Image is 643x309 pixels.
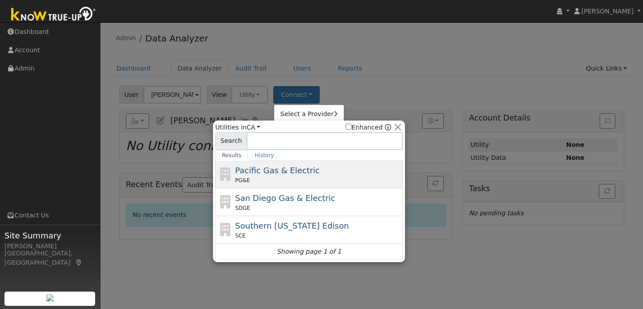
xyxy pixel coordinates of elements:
a: Select a Provider [274,108,344,121]
span: [PERSON_NAME] [581,8,634,15]
input: Enhanced [346,124,351,129]
a: Map [75,259,83,266]
span: SDGE [235,204,251,212]
div: [GEOGRAPHIC_DATA], [GEOGRAPHIC_DATA] [4,249,96,267]
img: Know True-Up [7,5,100,25]
span: Utilities in [215,123,260,132]
a: Results [215,150,248,161]
span: SCE [235,232,246,240]
label: Enhanced [346,123,383,132]
span: San Diego Gas & Electric [235,193,335,203]
span: PG&E [235,176,250,184]
img: retrieve [46,294,54,301]
a: CA [246,124,260,131]
a: History [248,150,280,161]
span: Site Summary [4,230,96,242]
span: Pacific Gas & Electric [235,166,320,175]
span: Southern [US_STATE] Edison [235,221,349,230]
div: [PERSON_NAME] [4,242,96,251]
i: Showing page 1 of 1 [277,247,341,256]
a: Enhanced Providers [385,124,391,131]
span: Search [215,132,247,150]
span: Show enhanced providers [346,123,391,132]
